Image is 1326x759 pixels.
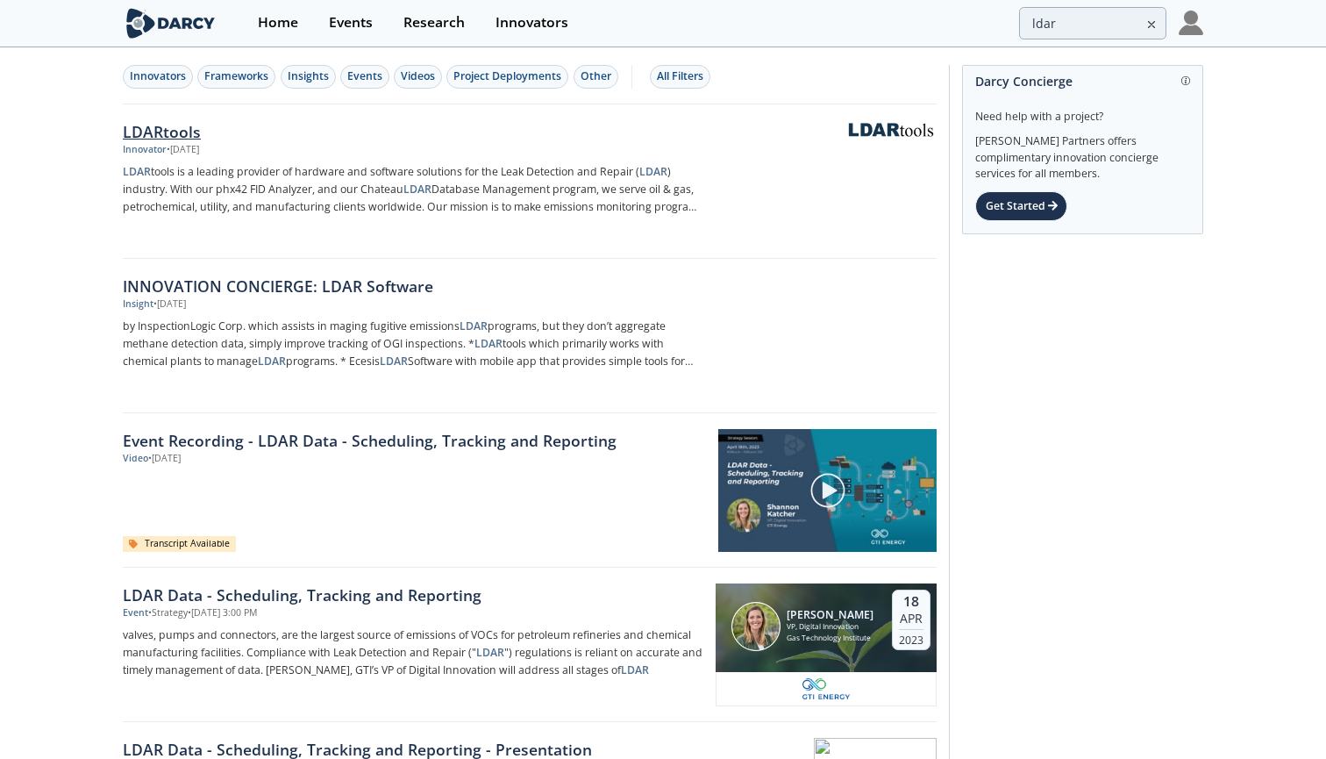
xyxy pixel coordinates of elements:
[329,16,373,30] div: Events
[123,8,218,39] img: logo-wide.svg
[148,452,181,466] div: • [DATE]
[340,65,389,89] button: Events
[123,275,703,297] div: INNOVATION CONCIERGE: LDAR Software
[204,68,268,84] div: Frameworks
[123,163,703,216] p: tools is a leading provider of hardware and software solutions for the Leak Detection and Repair ...
[495,16,568,30] div: Innovators
[657,68,703,84] div: All Filters
[476,645,504,660] strong: LDAR
[123,104,937,259] a: LDARtools Innovator •[DATE] LDARtools is a leading provider of hardware and software solutions fo...
[446,65,568,89] button: Project Deployments
[787,621,873,633] div: VP, Digital Innovation
[123,568,937,722] a: LDAR Data - Scheduling, Tracking and Reporting Event •Strategy•[DATE] 3:00 PM valves, pumps and c...
[123,627,703,679] p: valves, pumps and connectors, are the largest source of emissions of VOCs for petroleum refinerie...
[403,182,431,197] strong: LDAR
[123,452,148,466] div: Video
[453,68,561,84] div: Project Deployments
[401,68,435,84] div: Videos
[258,16,298,30] div: Home
[975,66,1190,97] div: Darcy Concierge
[394,65,442,89] button: Videos
[123,536,236,552] div: Transcript Available
[153,297,186,311] div: • [DATE]
[787,609,873,621] div: [PERSON_NAME]
[403,16,465,30] div: Research
[197,65,275,89] button: Frameworks
[167,143,199,157] div: • [DATE]
[258,354,286,369] strong: LDAR
[123,143,167,157] div: Innovator
[123,164,151,179] strong: LDAR
[1019,7,1166,39] input: Advanced Search
[581,68,611,84] div: Other
[347,68,382,84] div: Events
[123,318,703,370] p: by InspectionLogic Corp. which assists in maging fugitive emissions programs, but they don’t aggr...
[650,65,710,89] button: All Filters
[123,259,937,413] a: INNOVATION CONCIERGE: LDAR Software Insight •[DATE] by InspectionLogic Corp. which assists in mag...
[899,611,923,627] div: Apr
[123,297,153,311] div: Insight
[899,629,923,647] div: 2023
[123,120,703,143] div: LDARtools
[460,319,488,333] strong: LDAR
[787,633,873,644] div: Gas Technology Institute
[975,191,1067,221] div: Get Started
[899,593,923,611] div: 18
[975,125,1190,183] div: [PERSON_NAME] Partners offers complimentary innovation concierge services for all members.
[639,164,667,179] strong: LDAR
[288,68,329,84] div: Insights
[474,336,503,351] strong: LDAR
[802,678,851,699] img: 1681238175447-GTI-Energy-logo-no-tag-161x70-topnav.png
[848,123,934,137] img: LDARtools
[975,97,1190,125] div: Need help with a project?
[281,65,336,89] button: Insights
[1181,76,1191,86] img: information.svg
[123,65,193,89] button: Innovators
[731,602,781,651] img: Shannon Katcher
[809,472,846,509] img: play-chapters-gray.svg
[123,606,148,620] div: Event
[380,354,408,369] strong: LDAR
[130,68,186,84] div: Innovators
[148,606,257,620] div: • Strategy • [DATE] 3:00 PM
[621,662,649,677] strong: LDAR
[1179,11,1203,35] img: Profile
[574,65,618,89] button: Other
[123,429,706,452] a: Event Recording - LDAR Data - Scheduling, Tracking and Reporting
[123,584,703,606] div: LDAR Data - Scheduling, Tracking and Reporting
